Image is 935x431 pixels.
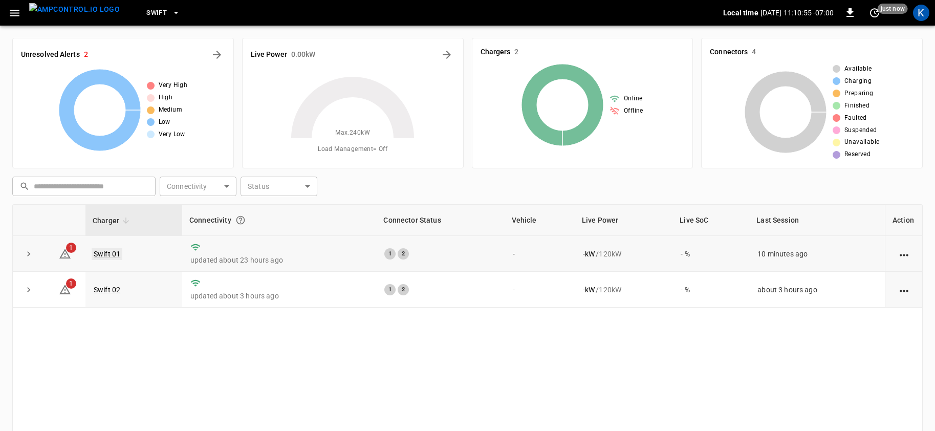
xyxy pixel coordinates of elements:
span: Low [159,117,170,127]
div: / 120 kW [583,249,664,259]
div: Connectivity [189,211,369,229]
span: Very High [159,80,188,91]
p: updated about 23 hours ago [190,255,368,265]
a: 1 [59,249,71,257]
th: Live Power [575,205,672,236]
th: Connector Status [376,205,504,236]
button: Swift [142,3,184,23]
button: All Alerts [209,47,225,63]
span: Very Low [159,130,185,140]
p: updated about 3 hours ago [190,291,368,301]
h6: Chargers [481,47,511,58]
h6: 4 [752,47,756,58]
span: Preparing [844,89,874,99]
span: just now [878,4,908,14]
span: Faulted [844,113,867,123]
th: Vehicle [505,205,575,236]
td: - [505,236,575,272]
p: Local time [723,8,758,18]
span: Charging [844,76,872,87]
span: High [159,93,173,103]
td: about 3 hours ago [749,272,885,308]
a: Swift 02 [94,286,120,294]
span: Max. 240 kW [335,128,370,138]
span: Online [624,94,642,104]
h6: 2 [84,49,88,60]
th: Last Session [749,205,885,236]
div: 1 [384,248,396,260]
span: Offline [624,106,643,116]
span: Suspended [844,125,877,136]
td: - % [672,272,749,308]
div: / 120 kW [583,285,664,295]
td: 10 minutes ago [749,236,885,272]
button: Energy Overview [439,47,455,63]
a: 1 [59,285,71,293]
button: set refresh interval [866,5,883,21]
span: Swift [146,7,167,19]
div: 1 [384,284,396,295]
span: Available [844,64,872,74]
img: ampcontrol.io logo [29,3,120,16]
div: 2 [398,284,409,295]
h6: 0.00 kW [291,49,316,60]
div: action cell options [898,285,910,295]
button: Connection between the charger and our software. [231,211,250,229]
span: Finished [844,101,869,111]
div: 2 [398,248,409,260]
p: - kW [583,285,595,295]
button: expand row [21,246,36,262]
p: - kW [583,249,595,259]
h6: Connectors [710,47,748,58]
h6: Live Power [251,49,287,60]
span: Reserved [844,149,871,160]
button: expand row [21,282,36,297]
h6: 2 [514,47,518,58]
span: Charger [93,214,133,227]
span: 1 [66,278,76,289]
span: 1 [66,243,76,253]
th: Action [885,205,922,236]
h6: Unresolved Alerts [21,49,80,60]
a: Swift 01 [92,248,122,260]
th: Live SoC [672,205,749,236]
p: [DATE] 11:10:55 -07:00 [760,8,834,18]
div: profile-icon [913,5,929,21]
div: action cell options [898,249,910,259]
td: - [505,272,575,308]
span: Load Management = Off [318,144,387,155]
td: - % [672,236,749,272]
span: Medium [159,105,182,115]
span: Unavailable [844,137,879,147]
